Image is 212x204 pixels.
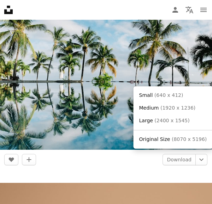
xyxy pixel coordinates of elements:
[139,92,153,98] span: Small
[139,118,153,123] span: Large
[154,92,183,98] span: ( 640 x 412 )
[160,105,195,111] span: ( 1920 x 1236 )
[139,105,159,111] span: Medium
[139,136,170,142] span: Original Size
[172,136,207,142] span: ( 8070 x 5196 )
[195,154,207,165] button: Choose download size
[154,118,189,123] span: ( 2400 x 1545 )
